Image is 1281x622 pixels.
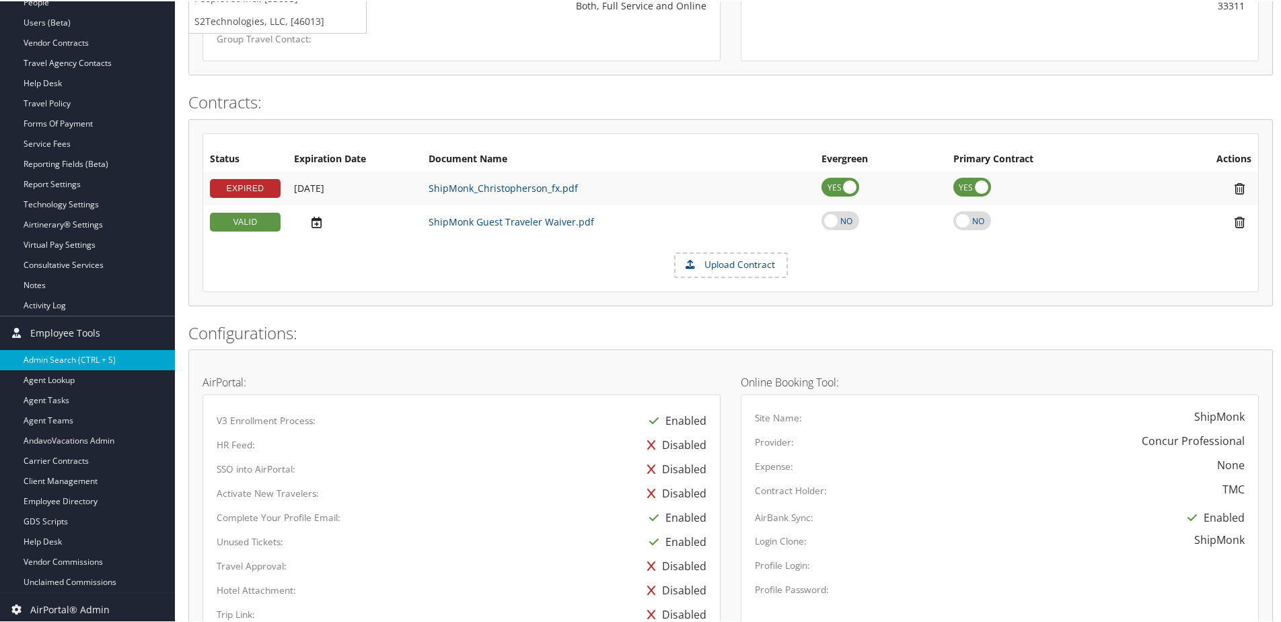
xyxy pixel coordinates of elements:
div: None [1217,456,1245,472]
span: Employee Tools [30,315,100,349]
div: Add/Edit Date [294,181,415,193]
div: Enabled [643,407,706,431]
label: Site Name: [755,410,802,423]
div: VALID [210,211,281,230]
label: Travel Approval: [217,558,287,572]
th: Status [203,146,287,170]
th: Actions [1152,146,1258,170]
h2: Configurations: [188,320,1273,343]
label: Unused Tickets: [217,534,283,547]
label: Hotel Attachment: [217,582,296,596]
div: Disabled [640,456,706,480]
label: Complete Your Profile Email: [217,510,340,523]
th: Expiration Date [287,146,422,170]
div: Enabled [1181,504,1245,528]
div: Disabled [640,553,706,577]
label: HR Feed: [217,437,255,450]
h4: Online Booking Tool: [741,376,1259,386]
label: Upload Contract [675,252,786,275]
div: Enabled [643,528,706,553]
h4: AirPortal: [203,376,721,386]
label: Group Travel Contact: [217,31,367,44]
div: EXPIRED [210,178,281,197]
div: Disabled [640,480,706,504]
span: [DATE] [294,180,324,193]
div: Disabled [640,577,706,601]
a: S2Technologies, LLC, [46013] [189,9,366,32]
label: SSO into AirPortal: [217,461,295,475]
label: Profile Login: [755,557,810,571]
label: AirBank Sync: [755,510,813,523]
div: ShipMonk [1194,407,1245,423]
label: Trip Link: [217,607,255,620]
div: ShipMonk [1194,530,1245,547]
i: Remove Contract [1228,214,1251,228]
h2: Contracts: [188,90,1273,112]
label: Login Clone: [755,533,807,547]
label: Activate New Travelers: [217,485,319,499]
div: Enabled [643,504,706,528]
a: ShipMonk Guest Traveler Waiver.pdf [429,214,594,227]
th: Evergreen [815,146,946,170]
div: Add/Edit Date [294,214,415,228]
i: Remove Contract [1228,180,1251,195]
div: Concur Professional [1142,431,1245,448]
div: Disabled [640,431,706,456]
th: Primary Contract [947,146,1152,170]
th: Document Name [422,146,815,170]
label: Profile Password: [755,582,829,595]
label: Expense: [755,458,793,472]
div: TMC [1222,480,1245,496]
label: Provider: [755,434,794,448]
label: V3 Enrollment Process: [217,413,316,426]
a: ShipMonk_Christopherson_fx.pdf [429,180,578,193]
label: Contract Holder: [755,483,827,496]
